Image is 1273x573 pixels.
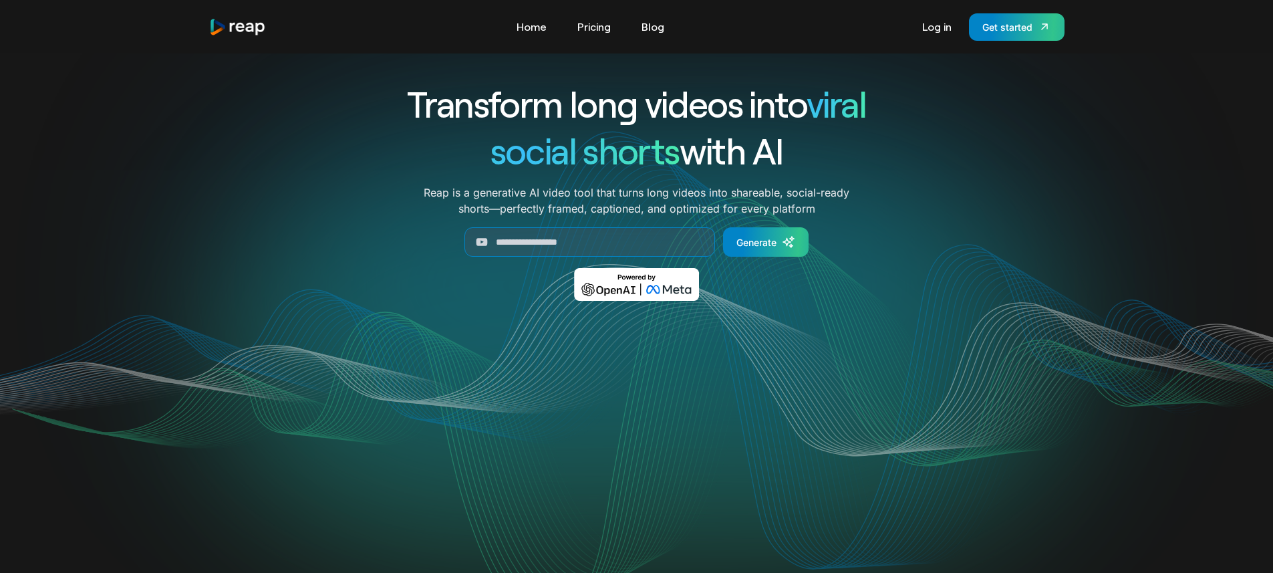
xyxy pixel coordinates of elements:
[359,127,915,174] h1: with AI
[807,82,866,125] span: viral
[736,235,776,249] div: Generate
[359,80,915,127] h1: Transform long videos into
[574,268,699,301] img: Powered by OpenAI & Meta
[969,13,1065,41] a: Get started
[915,16,958,37] a: Log in
[635,16,671,37] a: Blog
[424,185,849,217] p: Reap is a generative AI video tool that turns long videos into shareable, social-ready shorts—per...
[209,18,267,36] img: reap logo
[571,16,617,37] a: Pricing
[982,20,1032,34] div: Get started
[723,227,809,257] a: Generate
[490,128,680,172] span: social shorts
[510,16,553,37] a: Home
[359,227,915,257] form: Generate Form
[209,18,267,36] a: home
